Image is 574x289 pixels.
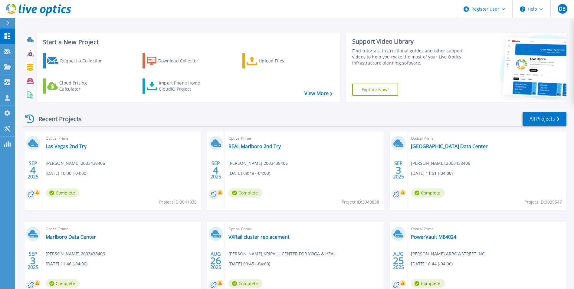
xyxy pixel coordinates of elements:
span: [DATE] 10:30 (-04:00) [46,170,87,177]
span: [PERSON_NAME] , 2003438406 [46,160,105,167]
a: Upload Files [242,53,310,68]
span: Project ID: 3039547 [524,199,562,205]
a: VXRail cluster replacement [228,234,290,240]
span: Optical Prime [46,226,198,232]
div: Support Video Library [352,38,464,45]
span: [DATE] 08:48 (-04:00) [228,170,270,177]
span: [PERSON_NAME] , 2003438406 [228,160,288,167]
span: 4 [213,168,218,173]
div: SEP 2025 [393,159,404,181]
span: Complete [46,188,80,198]
span: Optical Prime [228,135,380,142]
span: Optical Prime [411,135,563,142]
div: Upload Files [259,55,307,67]
div: Download Collector [158,55,207,67]
div: Cloud Pricing Calculator [59,80,108,92]
span: 4 [30,168,36,173]
div: AUG 2025 [210,250,221,272]
span: 3 [30,258,36,263]
span: Complete [228,279,262,288]
a: Explore Now! [352,84,398,96]
a: PowerVault ME4024 [411,234,456,240]
span: Optical Prime [228,226,380,232]
a: REAL Marlboro 2nd Try [228,143,281,149]
span: 26 [210,258,221,263]
span: [PERSON_NAME] , ARROWSTREET INC [411,251,485,257]
span: 25 [393,258,404,263]
span: 3 [396,168,401,173]
span: Complete [411,279,445,288]
span: Optical Prime [46,135,198,142]
h3: Start a New Project [43,39,332,45]
span: Project ID: 3040838 [342,199,379,205]
a: Request a Collection [43,53,110,68]
a: Marlboro Data Center [46,234,96,240]
span: Complete [228,188,262,198]
span: [DATE] 11:51 (-04:00) [411,170,453,177]
a: Download Collector [143,53,210,68]
div: SEP 2025 [210,159,221,181]
div: SEP 2025 [27,250,39,272]
span: Optical Prime [411,226,563,232]
span: [DATE] 11:46 (-04:00) [46,261,87,267]
a: Cloud Pricing Calculator [43,78,110,94]
a: View More [304,91,333,96]
div: SEP 2025 [27,159,39,181]
span: DB [559,6,566,11]
span: [PERSON_NAME] , 2003438406 [46,251,105,257]
span: [DATE] 09:45 (-04:00) [228,261,270,267]
a: All Projects [523,112,566,126]
div: AUG 2025 [393,250,404,272]
div: Import Phone Home CloudIQ Project [159,80,206,92]
a: Las Vegas 2nd Try [46,143,87,149]
span: Project ID: 3041035 [159,199,197,205]
span: [PERSON_NAME] , KRIPALU CENTER FOR YOGA & HEAL [228,251,336,257]
a: [GEOGRAPHIC_DATA] Data Center [411,143,488,149]
span: [PERSON_NAME] , 2003438406 [411,160,470,167]
span: Complete [46,279,80,288]
div: Recent Projects [23,111,90,126]
span: Complete [411,188,445,198]
div: Request a Collection [60,55,109,67]
span: [DATE] 10:44 (-04:00) [411,261,453,267]
div: Find tutorials, instructional guides and other support videos to help you make the most of your L... [352,48,464,66]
